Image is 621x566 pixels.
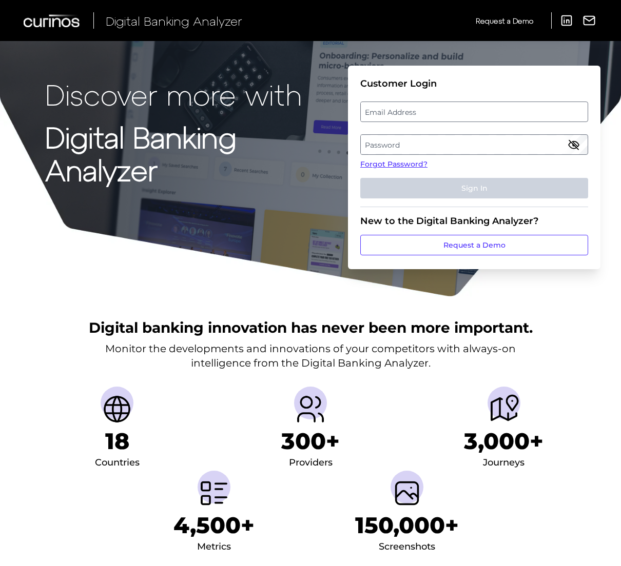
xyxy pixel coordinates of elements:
img: Screenshots [391,477,423,510]
img: Providers [294,393,327,426]
div: Customer Login [360,78,588,89]
div: New to the Digital Banking Analyzer? [360,215,588,227]
strong: Digital Banking Analyzer [45,119,237,186]
a: Request a Demo [476,12,533,29]
img: Journeys [488,393,520,426]
img: Curinos [24,14,81,27]
p: Discover more with [45,78,344,110]
div: Journeys [483,455,525,471]
label: Email Address [361,103,587,121]
h1: 300+ [281,428,340,455]
h2: Digital banking innovation has never been more important. [89,318,533,337]
div: Providers [289,455,333,471]
a: Forgot Password? [360,159,588,170]
p: Monitor the developments and innovations of your competitors with always-on intelligence from the... [105,341,516,370]
a: Request a Demo [360,235,588,255]
h1: 4,500+ [173,512,255,539]
button: Sign In [360,178,588,198]
h1: 3,000+ [464,428,544,455]
label: Password [361,135,587,154]
h1: 18 [105,428,129,455]
span: Digital Banking Analyzer [106,13,242,28]
img: Countries [101,393,133,426]
h1: 150,000+ [355,512,459,539]
div: Countries [95,455,140,471]
span: Request a Demo [476,16,533,25]
img: Metrics [198,477,230,510]
div: Metrics [197,539,231,555]
div: Screenshots [379,539,435,555]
